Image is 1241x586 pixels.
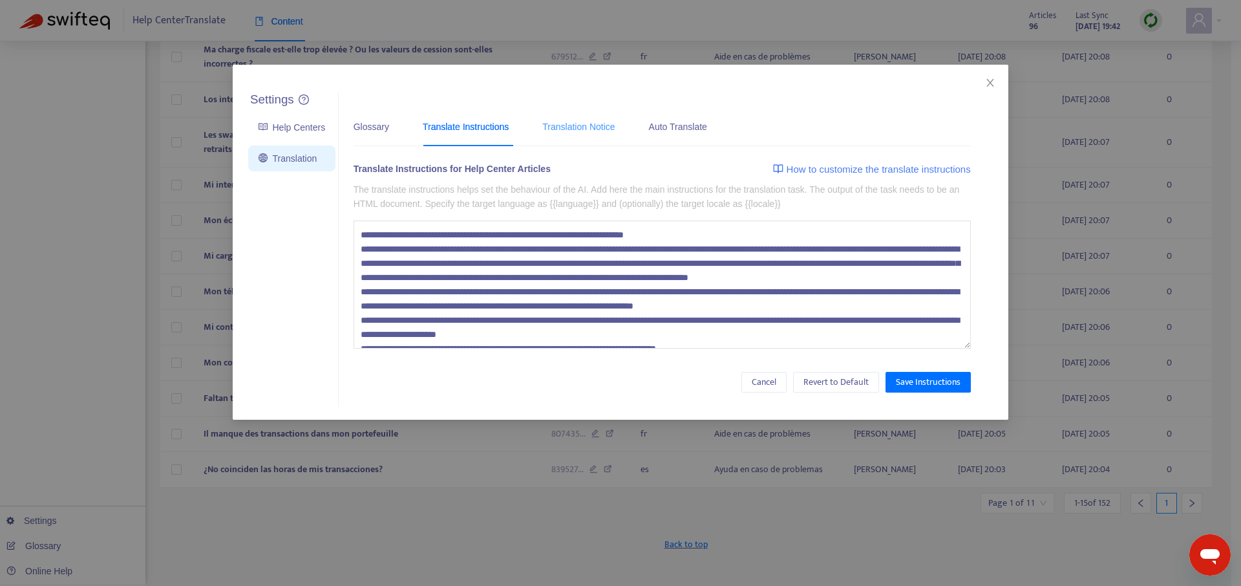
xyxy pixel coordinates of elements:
span: Cancel [752,375,776,389]
span: close [985,78,995,88]
img: image-link [773,164,783,174]
div: Auto Translate [649,120,707,134]
a: Help Centers [259,122,325,133]
div: Translation Notice [542,120,615,134]
a: How to customize the translate instructions [773,162,971,177]
h5: Settings [250,92,294,107]
span: Save Instructions [896,375,960,389]
div: Translate Instructions for Help Center Articles [354,162,551,180]
button: Save Instructions [886,372,971,393]
a: question-circle [299,94,309,105]
div: Glossary [354,120,389,134]
button: Revert to Default [793,372,879,393]
button: Close [983,76,997,90]
p: The translate instructions helps set the behaviour of the AI. Add here the main instructions for ... [354,182,971,211]
iframe: Schaltfläche zum Öffnen des Messaging-Fensters [1189,534,1231,576]
button: Cancel [741,372,787,393]
span: Revert to Default [803,375,869,389]
span: How to customize the translate instructions [787,162,971,177]
a: Translation [259,153,317,164]
div: Translate Instructions [423,120,509,134]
